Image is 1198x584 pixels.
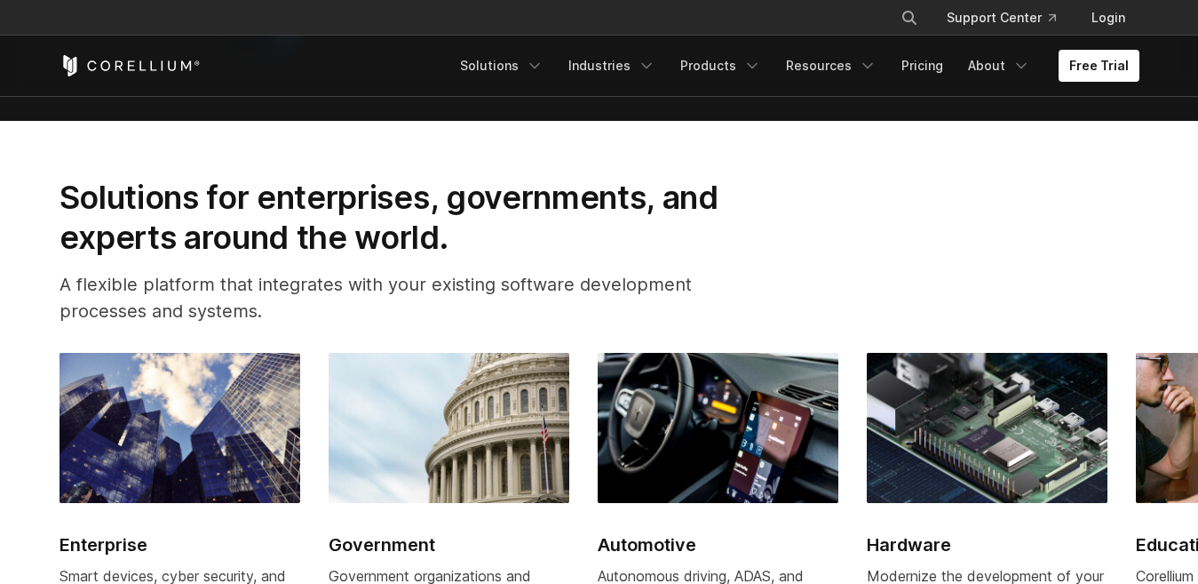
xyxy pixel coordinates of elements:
[60,55,201,76] a: Corellium Home
[329,532,569,558] h2: Government
[775,50,887,82] a: Resources
[449,50,554,82] a: Solutions
[893,2,925,34] button: Search
[598,532,838,558] h2: Automotive
[670,50,772,82] a: Products
[598,353,838,503] img: Automotive
[957,50,1041,82] a: About
[60,178,767,257] h2: Solutions for enterprises, governments, and experts around the world.
[60,271,767,324] p: A flexible platform that integrates with your existing software development processes and systems.
[449,50,1139,82] div: Navigation Menu
[867,353,1107,503] img: Hardware
[932,2,1070,34] a: Support Center
[867,532,1107,558] h2: Hardware
[1059,50,1139,82] a: Free Trial
[558,50,666,82] a: Industries
[329,353,569,503] img: Government
[60,532,300,558] h2: Enterprise
[60,353,300,503] img: Enterprise
[891,50,954,82] a: Pricing
[879,2,1139,34] div: Navigation Menu
[1077,2,1139,34] a: Login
